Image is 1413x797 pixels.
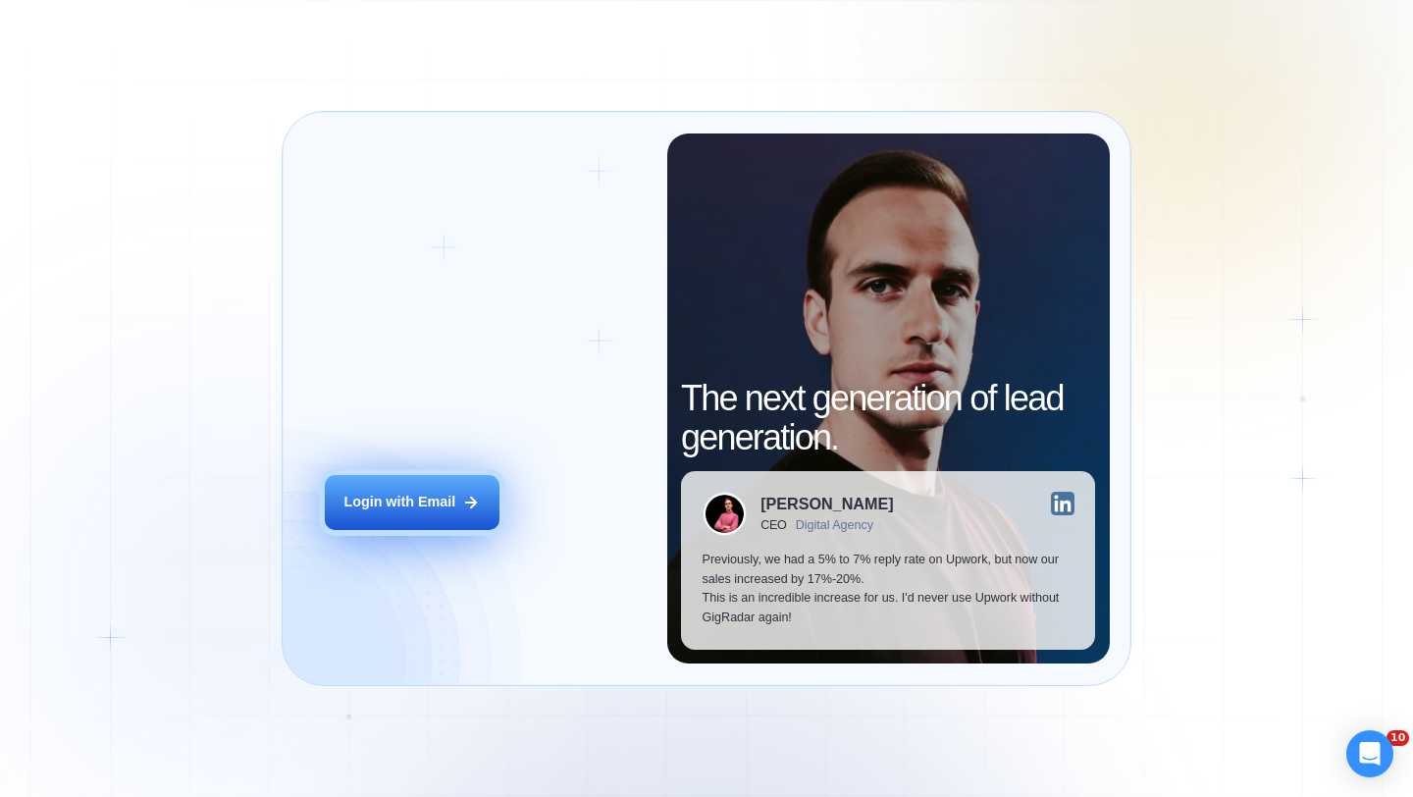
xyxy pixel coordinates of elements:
div: Login with Email [343,493,455,512]
h2: The next generation of lead generation. [681,379,1095,456]
div: Open Intercom Messenger [1346,730,1393,777]
button: Login with Email [325,475,499,530]
div: [PERSON_NAME] [760,496,893,511]
p: Previously, we had a 5% to 7% reply rate on Upwork, but now our sales increased by 17%-20%. This ... [703,551,1074,628]
span: 10 [1387,730,1409,746]
div: Digital Agency [796,518,873,532]
div: CEO [760,518,787,532]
